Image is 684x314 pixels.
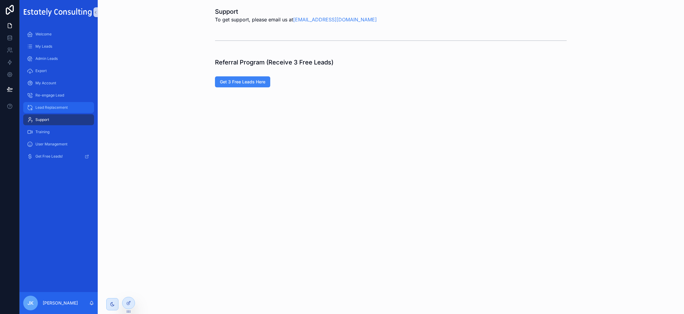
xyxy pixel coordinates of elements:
[215,76,270,87] button: Get 3 Free Leads Here
[35,44,52,49] span: My Leads
[35,142,67,147] span: User Management
[43,300,78,306] p: [PERSON_NAME]
[23,78,94,89] a: My Account
[23,53,94,64] a: Admin Leads
[23,102,94,113] a: Lead Replacement
[215,58,333,67] h1: Referral Program (Receive 3 Free Leads)
[35,105,68,110] span: Lead Replacement
[35,154,63,159] span: Get Free Leads!
[35,81,56,86] span: My Account
[23,65,94,76] a: Export
[23,114,94,125] a: Support
[23,126,94,137] a: Training
[23,29,94,40] a: Welcome
[35,56,58,61] span: Admin Leads
[215,16,377,23] span: To get support, please email us at
[220,79,265,85] span: Get 3 Free Leads Here
[35,117,49,122] span: Support
[23,151,94,162] a: Get Free Leads!
[35,130,49,134] span: Training
[27,299,34,307] span: JK
[35,93,64,98] span: Re-engage Lead
[35,32,52,37] span: Welcome
[23,8,94,16] img: App logo
[20,24,98,170] div: scrollable content
[293,16,377,23] a: [EMAIL_ADDRESS][DOMAIN_NAME]
[23,41,94,52] a: My Leads
[23,139,94,150] a: User Management
[35,68,47,73] span: Export
[215,7,377,16] h1: Support
[23,90,94,101] a: Re-engage Lead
